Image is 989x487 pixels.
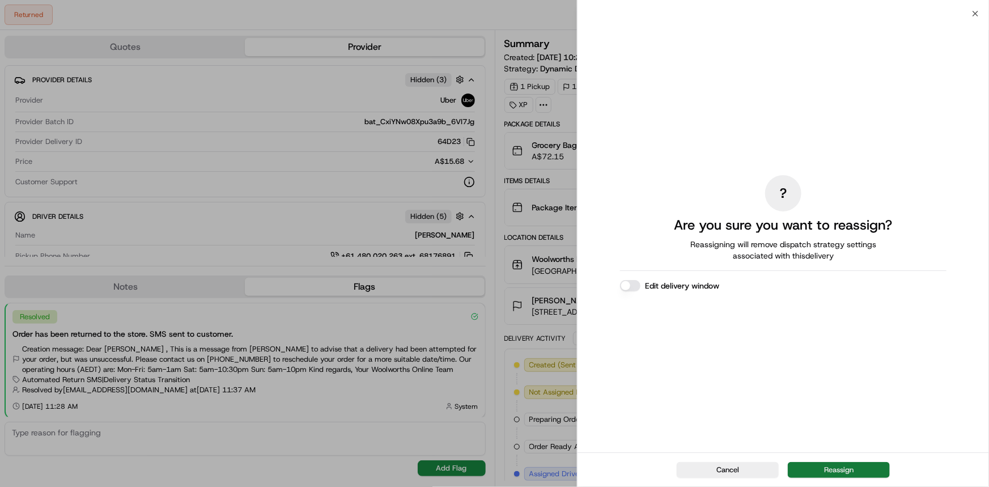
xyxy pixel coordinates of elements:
label: Edit delivery window [645,280,719,291]
span: Reassigning will remove dispatch strategy settings associated with this delivery [674,239,892,261]
button: Reassign [788,462,890,478]
button: Cancel [677,462,779,478]
h2: Are you sure you want to reassign? [674,216,892,234]
div: ? [765,175,801,211]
